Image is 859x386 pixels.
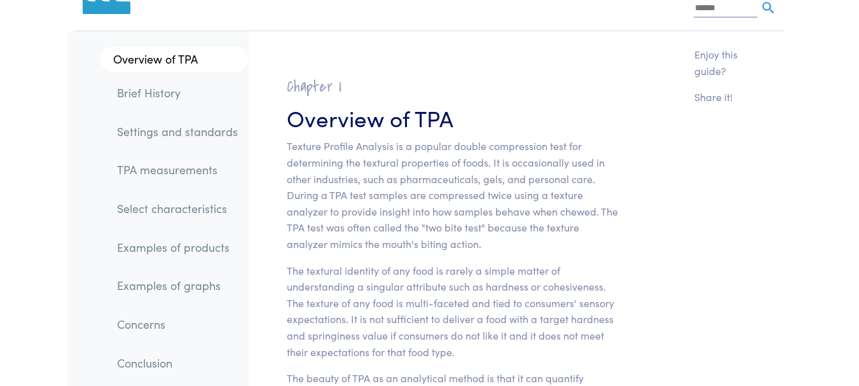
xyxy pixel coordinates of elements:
h3: Overview of TPA [287,102,618,133]
p: Texture Profile Analysis is a popular double compression test for determining the textural proper... [287,138,618,252]
a: Settings and standards [107,117,248,146]
p: The textural identity of any food is rarely a simple matter of understanding a singular attribute... [287,263,618,361]
p: Enjoy this guide? [694,46,754,79]
a: Overview of TPA [100,46,248,72]
a: Examples of products [107,233,248,262]
p: Share it! [694,89,754,106]
a: Examples of graphs [107,271,248,300]
a: Concerns [107,310,248,339]
a: TPA measurements [107,155,248,184]
a: Conclusion [107,348,248,378]
a: Share on LinkedIn [694,164,707,180]
a: Select characteristics [107,194,248,223]
a: Brief History [107,78,248,107]
h2: Chapter I [287,77,618,97]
